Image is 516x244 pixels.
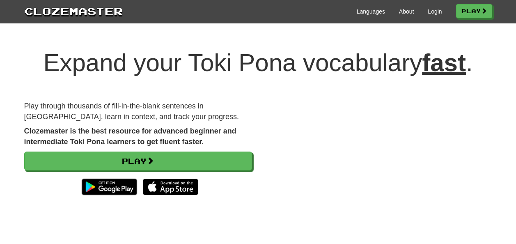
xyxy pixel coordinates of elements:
h1: Expand your Toki Pona vocabulary . [24,49,492,76]
img: Get it on Google Play [78,175,141,199]
a: Play [24,152,252,170]
a: About [399,7,414,16]
img: Download_on_the_App_Store_Badge_US-UK_135x40-25178aeef6eb6b83b96f5f2d004eda3bffbb37122de64afbaef7... [143,179,198,195]
a: Clozemaster [24,3,123,18]
a: Languages [357,7,385,16]
strong: Clozemaster is the best resource for advanced beginner and intermediate Toki Pona learners to get... [24,127,236,146]
a: Play [456,4,492,18]
u: fast [422,49,466,76]
a: Login [428,7,442,16]
p: Play through thousands of fill-in-the-blank sentences in [GEOGRAPHIC_DATA], learn in context, and... [24,101,252,122]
